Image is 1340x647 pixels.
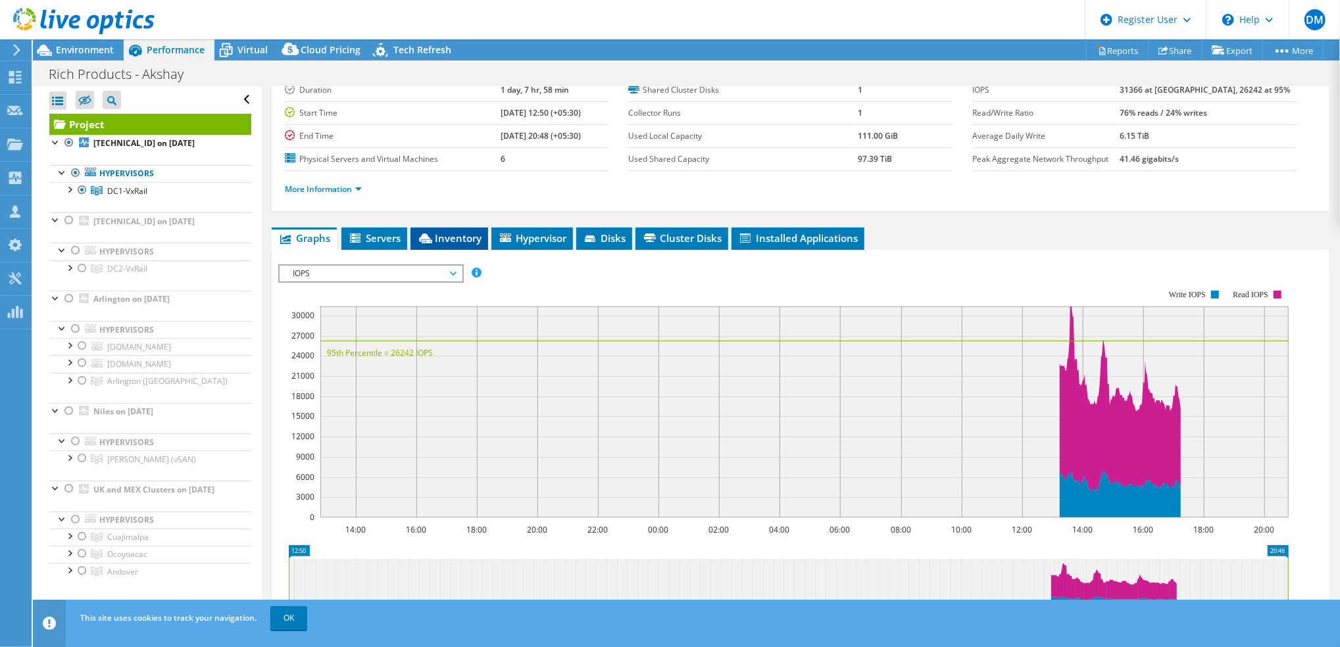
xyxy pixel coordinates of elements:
text: 20:00 [1254,524,1274,535]
text: 6000 [296,471,314,483]
a: Niles on [DATE] [49,403,251,420]
label: Peak Aggregate Network Throughput [972,153,1120,166]
a: DC1-VxRail [49,182,251,199]
b: Arlington on [DATE] [93,293,170,304]
text: 08:00 [891,524,911,535]
label: Used Shared Capacity [628,153,858,166]
span: Servers [348,231,401,245]
svg: \n [1222,14,1234,26]
h1: Rich Products - Akshay [43,67,204,82]
text: 12:00 [1012,524,1032,535]
label: Collector Runs [628,107,858,120]
text: Write IOPS [1169,290,1206,299]
text: 00:00 [648,524,668,535]
span: Disks [583,231,626,245]
text: 16:00 [1133,524,1153,535]
span: DC1-VxRail [107,185,147,197]
a: UK and MEX Clusters on [DATE] [49,481,251,498]
span: [PERSON_NAME] (vSAN) [107,454,196,465]
b: [DATE] 12:50 (+05:30) [501,107,581,118]
a: Project [49,114,251,135]
b: 6 [501,153,505,164]
a: More Information [285,183,362,195]
b: 41.46 gigabits/s [1120,153,1179,164]
text: 12000 [291,431,314,442]
a: Reports [1086,40,1149,60]
span: Andover [107,566,138,577]
span: This site uses cookies to track your navigation. [80,612,257,623]
span: Arlington ([GEOGRAPHIC_DATA]) [107,375,228,387]
b: UK and MEX Clusters on [DATE] [93,484,214,495]
a: Export [1202,40,1263,60]
a: [DOMAIN_NAME] [49,338,251,355]
b: [TECHNICAL_ID] on [DATE] [93,216,195,227]
label: Duration [285,84,501,97]
text: 24000 [291,350,314,361]
a: OK [270,606,307,630]
b: 1 [858,107,862,118]
label: IOPS [972,84,1120,97]
a: Hypervisors [49,321,251,338]
b: 111.00 GiB [858,130,898,141]
a: Cuajimalpa [49,529,251,546]
span: Tech Refresh [393,43,451,56]
a: Andover [49,563,251,580]
b: [TECHNICAL_ID] on [DATE] [93,137,195,149]
text: 02:00 [708,524,729,535]
text: 95th Percentile = 26242 IOPS [327,347,433,358]
span: Performance [147,43,205,56]
span: Cluster Disks [642,231,722,245]
a: Hypervisors [49,243,251,260]
label: Shared Cluster Disks [628,84,858,97]
a: Arlington on [DATE] [49,291,251,308]
b: 31366 at [GEOGRAPHIC_DATA], 26242 at 95% [1120,84,1291,95]
text: 14:00 [345,524,366,535]
text: 21000 [291,370,314,381]
text: 18:00 [1193,524,1214,535]
a: Hypervisors [49,165,251,182]
span: Cuajimalpa [107,531,149,542]
b: 6.15 TiB [1120,130,1150,141]
span: DC2-VxRail [107,263,147,274]
text: 9000 [296,451,314,462]
a: [TECHNICAL_ID] on [DATE] [49,212,251,229]
text: 16:00 [406,524,426,535]
text: 10:00 [951,524,972,535]
a: DC2-VxRail [49,260,251,277]
a: [TECHNICAL_ID] on [DATE] [49,135,251,152]
text: 18000 [291,391,314,402]
b: 1 [858,84,862,95]
a: Arlington (vSAN) [49,373,251,390]
span: Cloud Pricing [301,43,360,56]
text: 3000 [296,491,314,502]
text: 18:00 [466,524,487,535]
label: Average Daily Write [972,130,1120,143]
span: IOPS [286,266,455,281]
span: DM [1304,9,1326,30]
text: 0 [310,512,314,523]
b: Niles on [DATE] [93,406,153,417]
span: Inventory [417,231,482,245]
span: [DOMAIN_NAME] [107,358,171,370]
label: Used Local Capacity [628,130,858,143]
span: Ocoyoacac [107,548,147,560]
b: 76% reads / 24% writes [1120,107,1208,118]
span: Installed Applications [738,231,858,245]
text: 30000 [291,310,314,321]
label: Start Time [285,107,501,120]
b: [DATE] 20:48 (+05:30) [501,130,581,141]
b: 97.39 TiB [858,153,892,164]
text: 22:00 [587,524,608,535]
label: Physical Servers and Virtual Machines [285,153,501,166]
text: 27000 [291,330,314,341]
label: Read/Write Ratio [972,107,1120,120]
label: End Time [285,130,501,143]
text: Read IOPS [1233,290,1268,299]
a: Niles (vSAN) [49,450,251,467]
text: 04:00 [769,524,789,535]
text: 14:00 [1072,524,1093,535]
text: 20:00 [527,524,547,535]
a: [DOMAIN_NAME] [49,355,251,372]
a: Ocoyoacac [49,546,251,563]
span: Environment [56,43,114,56]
